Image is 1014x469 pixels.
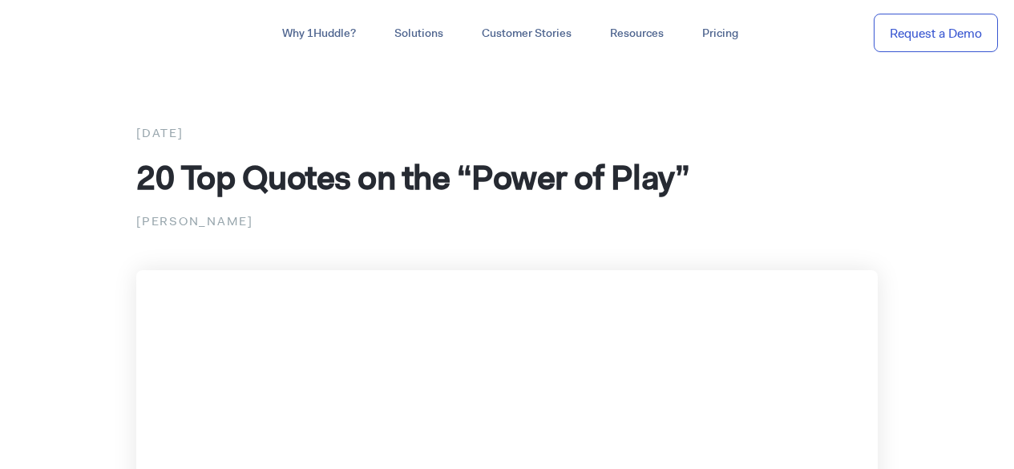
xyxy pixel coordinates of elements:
img: ... [16,18,131,48]
a: Resources [591,19,683,48]
a: Customer Stories [463,19,591,48]
a: Pricing [683,19,757,48]
a: Request a Demo [874,14,998,53]
span: 20 Top Quotes on the “Power of Play” [136,155,689,200]
a: Why 1Huddle? [263,19,375,48]
p: [PERSON_NAME] [136,211,878,232]
div: [DATE] [136,123,878,144]
a: Solutions [375,19,463,48]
